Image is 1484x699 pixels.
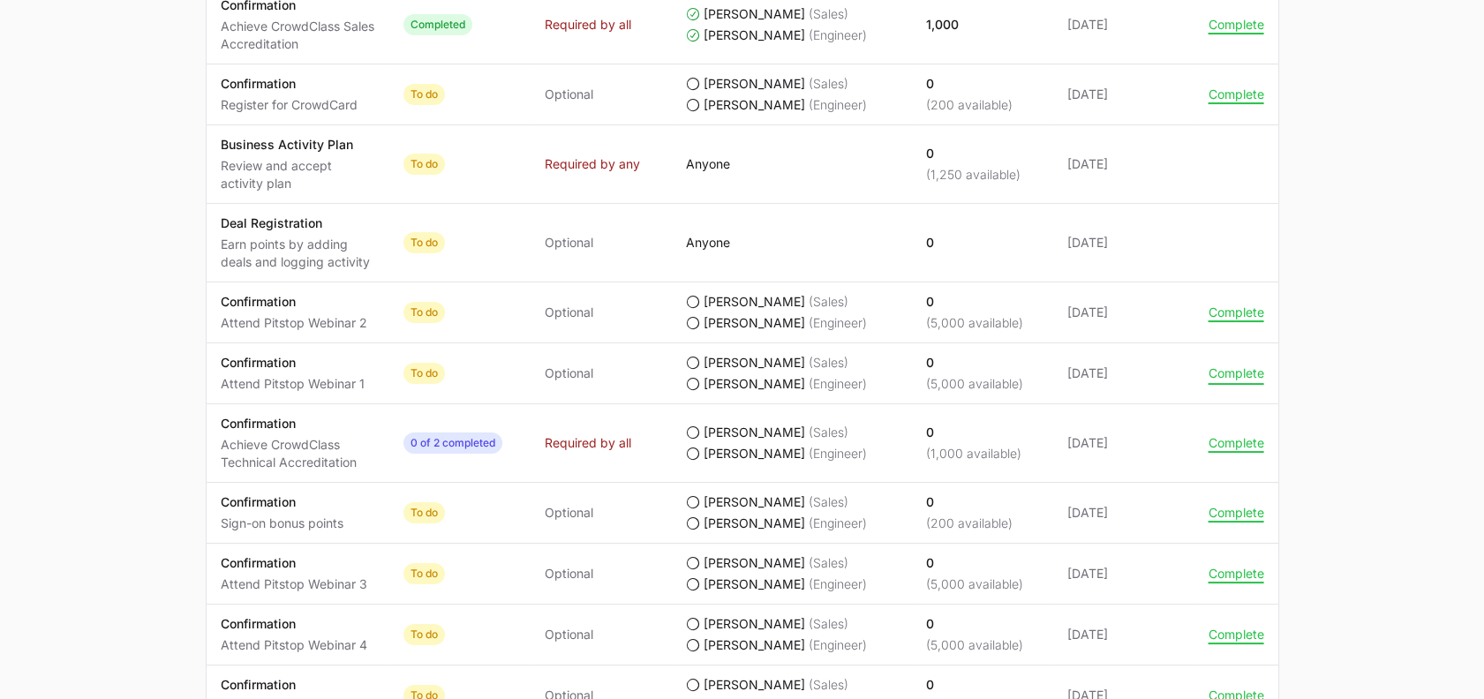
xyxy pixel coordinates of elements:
p: Attend Pitstop Webinar 3 [221,575,367,593]
span: [PERSON_NAME] [704,75,805,93]
span: [PERSON_NAME] [704,424,805,441]
span: Optional [545,304,593,321]
span: (Sales) [809,676,848,694]
span: Optional [545,234,593,252]
p: Confirmation [221,615,367,633]
span: (Engineer) [809,96,867,114]
span: Optional [545,565,593,582]
p: Confirmation [221,554,367,572]
p: Review and accept activity plan [221,157,375,192]
p: 0 [926,554,1023,572]
p: 0 [926,293,1023,311]
span: [PERSON_NAME] [704,26,805,44]
p: (200 available) [926,515,1013,532]
span: (Sales) [809,424,848,441]
span: (Engineer) [809,636,867,654]
p: 0 [926,493,1013,511]
span: Required by all [545,434,631,452]
p: (5,000 available) [926,314,1023,332]
p: Business Activity Plan [221,136,375,154]
p: Achieve CrowdClass Technical Accreditation [221,436,375,471]
span: Optional [545,86,593,103]
span: [PERSON_NAME] [704,375,805,393]
span: [PERSON_NAME] [704,293,805,311]
span: Required by all [545,16,631,34]
button: Complete [1209,566,1264,582]
span: [PERSON_NAME] [704,615,805,633]
span: [DATE] [1067,304,1180,321]
span: Optional [545,626,593,643]
button: Complete [1209,505,1264,521]
p: (1,250 available) [926,166,1021,184]
span: (Sales) [809,75,848,93]
span: [PERSON_NAME] [704,636,805,654]
button: Complete [1209,86,1264,102]
span: [PERSON_NAME] [704,314,805,332]
span: Optional [545,365,593,382]
span: (Sales) [809,554,848,572]
p: 0 [926,615,1023,633]
p: 0 [926,676,1024,694]
span: Required by any [545,155,640,173]
span: [PERSON_NAME] [704,554,805,572]
button: Complete [1209,365,1264,381]
span: [DATE] [1067,16,1180,34]
span: [PERSON_NAME] [704,676,805,694]
p: Confirmation [221,493,343,511]
span: [DATE] [1067,365,1180,382]
span: (Sales) [809,293,848,311]
p: (200 available) [926,96,1013,114]
p: Attend Pitstop Webinar 1 [221,375,365,393]
p: (1,000 available) [926,445,1021,462]
span: (Sales) [809,5,848,23]
p: Confirmation [221,354,365,372]
p: Earn points by adding deals and logging activity [221,236,375,271]
span: [PERSON_NAME] [704,445,805,462]
p: 0 [926,234,934,252]
button: Complete [1209,304,1264,320]
p: Sign-on bonus points [221,515,343,532]
span: [PERSON_NAME] [704,515,805,532]
p: Anyone [686,234,730,252]
button: Complete [1209,17,1264,33]
span: (Engineer) [809,314,867,332]
p: 0 [926,75,1013,93]
p: Confirmation [221,676,339,694]
span: [PERSON_NAME] [704,354,805,372]
p: 0 [926,424,1021,441]
p: 0 [926,145,1021,162]
p: Confirmation [221,293,367,311]
span: (Sales) [809,493,848,511]
span: [DATE] [1067,626,1180,643]
span: [PERSON_NAME] [704,96,805,114]
span: (Sales) [809,354,848,372]
span: (Sales) [809,615,848,633]
span: Optional [545,504,593,522]
p: Achieve CrowdClass Sales Accreditation [221,18,375,53]
p: 0 [926,354,1023,372]
p: Anyone [686,155,730,173]
p: (5,000 available) [926,636,1023,654]
button: Complete [1209,435,1264,451]
p: (5,000 available) [926,375,1023,393]
span: (Engineer) [809,445,867,462]
span: [DATE] [1067,504,1180,522]
button: Complete [1209,627,1264,643]
span: [DATE] [1067,434,1180,452]
p: Attend Pitstop Webinar 4 [221,636,367,654]
p: Deal Registration [221,214,375,232]
span: [DATE] [1067,565,1180,582]
p: Confirmation [221,415,375,432]
span: (Engineer) [809,26,867,44]
span: (Engineer) [809,575,867,593]
p: Attend Pitstop Webinar 2 [221,314,367,332]
p: (5,000 available) [926,575,1023,593]
p: Register for CrowdCard [221,96,358,114]
span: (Engineer) [809,515,867,532]
p: 1,000 [926,16,959,34]
span: [PERSON_NAME] [704,575,805,593]
span: [PERSON_NAME] [704,5,805,23]
p: Confirmation [221,75,358,93]
span: [DATE] [1067,155,1180,173]
span: [DATE] [1067,234,1180,252]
